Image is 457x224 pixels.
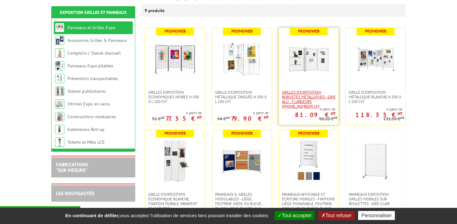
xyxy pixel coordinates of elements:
[298,29,320,34] b: Promoweb
[287,37,330,81] img: Grilles d'exposition robustes métalliques - gris alu - 3 largeurs 70-100-120 cm
[319,117,338,121] p: 90.10 €
[55,74,64,83] img: Présentoirs transportables
[164,131,186,136] b: Promoweb
[365,29,386,34] b: Promoweb
[67,101,110,107] a: Vitrines Expo en verre
[55,23,64,32] img: Panneaux et Grilles Expo
[275,211,315,220] button: Tout accepter
[145,90,205,104] a: Grilles Exposition Economiques Noires H 200 x L 100 cm
[148,192,202,211] span: Grille d'exposition économique blanche, fixation murale, paravent ou sur pied
[67,50,121,56] a: Comptoirs / Stands d'accueil
[67,114,116,119] a: Constructions modulaires
[231,117,269,120] p: 79.90 €
[220,37,264,81] img: Grille d'exposition métallique Zinguée H 200 x L 100 cm
[231,131,253,136] b: Promoweb
[67,63,113,69] a: Panneaux Expo pliables
[56,190,94,196] a: LES NOUVEAUTÉS
[164,29,186,34] b: Promoweb
[67,25,115,30] a: Panneaux et Grilles Expo
[55,36,64,45] img: Accessoires Grilles & Panneaux
[215,90,269,104] span: Grille d'exposition métallique Zinguée H 200 x L 100 cm
[67,127,104,132] a: Kakémonos Roll-up
[282,90,335,109] span: Grilles d'exposition robustes métalliques - gris alu - 3 largeurs [PHONE_NUMBER] cm
[60,10,127,15] a: Exposition Grilles et Panneaux
[279,107,335,112] span: A partir de
[212,90,272,104] a: Grille d'exposition métallique Zinguée H 200 x L 100 cm
[55,112,64,121] img: Constructions modulaires
[398,111,402,116] sup: HT
[331,111,335,116] sup: HT
[349,90,402,104] span: Grille d'exposition métallique blanche H 200 x L 100 cm
[231,29,253,34] b: Promoweb
[358,211,395,220] button: Personnaliser (fenêtre modale)
[212,192,272,211] a: Panneaux & Grilles modulables - liège, feutrine grise ou bleue, blanc laqué ou gris alu
[67,38,127,43] a: Accessoires Grilles & Panneaux
[355,113,402,117] p: 118.35 €
[217,117,230,121] p: 94 €
[67,76,118,81] a: Présentoirs transportables
[287,139,330,183] img: Panneaux Affichage et Ecriture Mobiles - finitions liège punaisable, feutrine gris clair ou bleue...
[55,125,64,134] img: Kakémonos Roll-up
[55,99,64,109] img: Vitrines Expo en verre
[166,117,202,120] p: 77.35 €
[55,87,64,96] img: Totems publicitaires
[161,115,165,120] sup: HT
[318,211,355,220] button: Tout refuser
[354,139,397,183] img: Panneaux Exposition Grilles mobiles sur roulettes - gris clair
[56,161,88,173] a: FABRICATIONS"Sur Mesure"
[197,115,202,120] sup: HT
[145,4,168,17] p: 9 produits
[55,137,64,147] img: Totems et Mâts LCD
[153,139,197,183] img: Grille d'exposition économique blanche, fixation murale, paravent ou sur pied
[145,192,205,211] a: Grille d'exposition économique blanche, fixation murale, paravent ou sur pied
[55,61,64,70] img: Panneaux Expo pliables
[400,115,404,120] sup: HT
[349,192,402,206] span: Panneaux Exposition Grilles mobiles sur roulettes - gris clair
[334,115,338,120] sup: HT
[152,117,165,121] p: 91 €
[383,117,404,121] p: 131.50 €
[226,115,230,120] sup: HT
[346,107,402,112] span: A partir de
[217,110,269,115] span: A partir de
[67,88,106,94] a: Totems publicitaires
[215,192,269,211] span: Panneaux & Grilles modulables - liège, feutrine grise ou bleue, blanc laqué ou gris alu
[346,192,405,206] a: Panneaux Exposition Grilles mobiles sur roulettes - gris clair
[354,37,397,81] img: Grille d'exposition métallique blanche H 200 x L 100 cm
[153,37,197,81] img: Grilles Exposition Economiques Noires H 200 x L 100 cm
[62,213,271,218] span: vous acceptez l'utilisation de services tiers pouvant installer des cookies
[152,110,202,115] span: A partir de
[279,90,339,109] a: Grilles d'exposition robustes métalliques - gris alu - 3 largeurs [PHONE_NUMBER] cm
[282,192,335,215] span: Panneaux Affichage et Ecriture Mobiles - finitions liège punaisable, feutrine gris clair ou bleue...
[220,139,264,183] img: Panneaux & Grilles modulables - liège, feutrine grise ou bleue, blanc laqué ou gris alu
[67,139,104,145] a: Totems et Mâts LCD
[295,113,335,117] p: 81.09 €
[65,213,119,218] strong: En continuant de défiler,
[148,90,202,104] span: Grilles Exposition Economiques Noires H 200 x L 100 cm
[279,192,339,215] a: Panneaux Affichage et Ecriture Mobiles - finitions liège punaisable, feutrine gris clair ou bleue...
[264,115,269,120] sup: HT
[346,90,405,104] a: Grille d'exposition métallique blanche H 200 x L 100 cm
[298,131,320,136] b: Promoweb
[55,48,64,58] img: Comptoirs / Stands d'accueil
